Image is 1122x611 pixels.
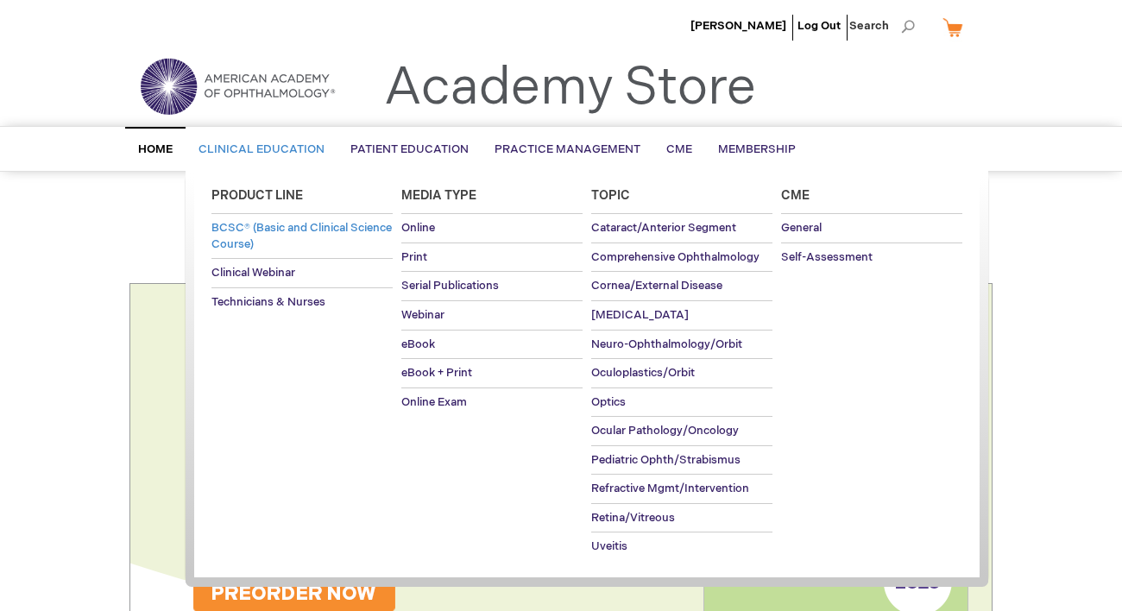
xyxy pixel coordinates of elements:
[138,142,173,156] span: Home
[591,188,630,203] span: Topic
[401,337,435,351] span: eBook
[591,308,689,322] span: [MEDICAL_DATA]
[591,511,675,525] span: Retina/Vitreous
[797,19,841,33] a: Log Out
[495,142,640,156] span: Practice Management
[350,142,469,156] span: Patient Education
[781,250,873,264] span: Self-Assessment
[401,221,435,235] span: Online
[591,279,722,293] span: Cornea/External Disease
[211,295,325,309] span: Technicians & Nurses
[401,366,472,380] span: eBook + Print
[401,188,476,203] span: Media Type
[591,424,739,438] span: Ocular Pathology/Oncology
[199,142,325,156] span: Clinical Education
[591,221,736,235] span: Cataract/Anterior Segment
[690,19,786,33] a: [PERSON_NAME]
[211,221,392,251] span: BCSC® (Basic and Clinical Science Course)
[211,188,303,203] span: Product Line
[591,250,760,264] span: Comprehensive Ophthalmology
[211,266,295,280] span: Clinical Webinar
[666,142,692,156] span: CME
[591,539,627,553] span: Uveitis
[384,57,756,119] a: Academy Store
[401,395,467,409] span: Online Exam
[401,308,444,322] span: Webinar
[849,9,915,43] span: Search
[781,188,810,203] span: Cme
[591,395,626,409] span: Optics
[718,142,796,156] span: Membership
[401,250,427,264] span: Print
[591,366,695,380] span: Oculoplastics/Orbit
[401,279,499,293] span: Serial Publications
[591,482,749,495] span: Refractive Mgmt/Intervention
[591,453,741,467] span: Pediatric Ophth/Strabismus
[781,221,822,235] span: General
[591,337,742,351] span: Neuro-Ophthalmology/Orbit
